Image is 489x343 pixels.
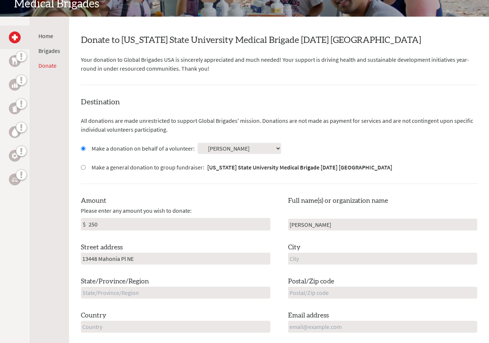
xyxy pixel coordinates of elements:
[12,105,18,112] img: Public Health
[9,79,21,91] a: Business
[87,218,270,230] input: Enter Amount
[81,242,123,253] label: Street address
[9,55,21,67] a: Dental
[288,276,334,287] label: Postal/Zip code
[207,164,392,171] strong: [US_STATE] State University Medical Brigade [DATE] [GEOGRAPHIC_DATA]
[12,57,18,64] img: Dental
[288,321,478,333] input: email@example.com
[12,128,18,136] img: Water
[9,102,21,114] a: Public Health
[38,46,60,55] li: Brigades
[288,310,329,321] label: Email address
[9,150,21,162] a: Engineering
[12,82,18,88] img: Business
[9,174,21,185] a: Legal Empowerment
[38,31,60,40] li: Home
[38,62,57,69] a: Donate
[288,219,478,231] input: Your name
[81,97,477,107] h4: Destination
[288,287,478,299] input: Postal/Zip code
[92,144,195,153] label: Make a donation on behalf of a volunteer:
[288,253,478,265] input: City
[12,153,18,159] img: Engineering
[81,34,477,46] h2: Donate to [US_STATE] State University Medical Brigade [DATE] [GEOGRAPHIC_DATA]
[81,206,192,215] span: Please enter any amount you wish to donate:
[288,196,388,206] label: Full name(s) or organization name
[12,177,18,182] img: Legal Empowerment
[81,116,477,134] p: All donations are made unrestricted to support Global Brigades' mission. Donations are not made a...
[81,218,87,230] div: $
[81,321,270,333] input: Country
[81,310,106,321] label: Country
[9,31,21,43] a: Medical
[38,61,60,70] li: Donate
[81,196,106,206] label: Amount
[9,126,21,138] a: Water
[92,163,392,172] label: Make a general donation to group fundraiser:
[38,47,60,54] a: Brigades
[38,32,53,40] a: Home
[81,287,270,299] input: State/Province/Region
[81,253,270,265] input: Your address
[81,55,477,73] p: Your donation to Global Brigades USA is sincerely appreciated and much needed! Your support is dr...
[288,242,301,253] label: City
[12,34,18,40] img: Medical
[81,276,149,287] label: State/Province/Region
